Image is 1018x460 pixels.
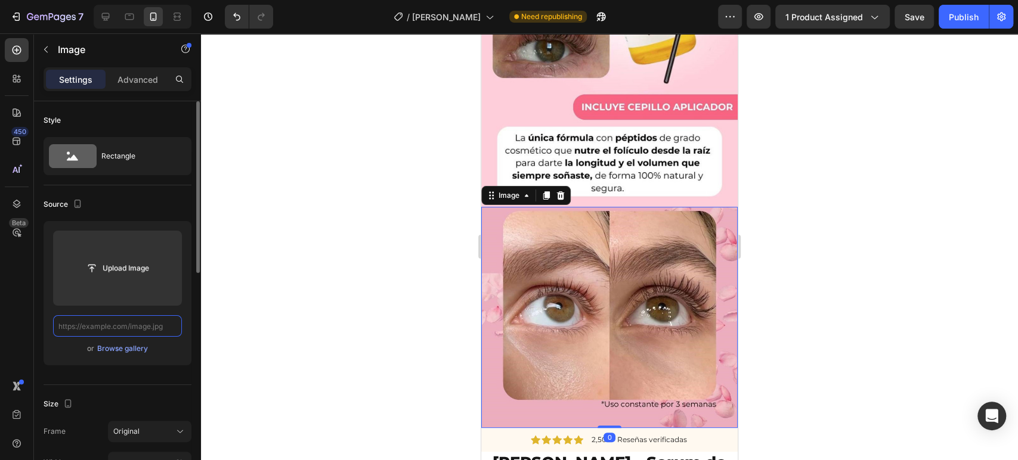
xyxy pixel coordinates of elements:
span: 1 product assigned [785,11,863,23]
p: 7 [78,10,83,24]
div: Beta [9,218,29,228]
button: Original [108,421,191,442]
p: Image [58,42,159,57]
button: Publish [939,5,989,29]
button: Browse gallery [97,343,148,355]
button: 1 product assigned [775,5,890,29]
button: Save [895,5,934,29]
div: Style [44,115,61,126]
span: Need republishing [521,11,582,22]
div: Publish [949,11,979,23]
div: Browse gallery [97,343,148,354]
span: or [87,341,94,356]
span: Save [905,12,924,22]
span: / [407,11,410,23]
label: Frame [44,426,66,437]
div: Undo/Redo [225,5,273,29]
iframe: Design area [481,33,738,460]
div: Source [44,197,85,213]
div: Open Intercom Messenger [977,402,1006,430]
p: Advanced [117,73,158,86]
div: 450 [11,127,29,136]
button: 7 [5,5,89,29]
div: Rectangle [101,142,174,170]
p: Settings [59,73,92,86]
button: Upload Image [76,257,159,279]
span: [PERSON_NAME] [412,11,481,23]
input: https://example.com/image.jpg [53,315,182,337]
span: Original [113,426,140,437]
div: Size [44,396,75,412]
